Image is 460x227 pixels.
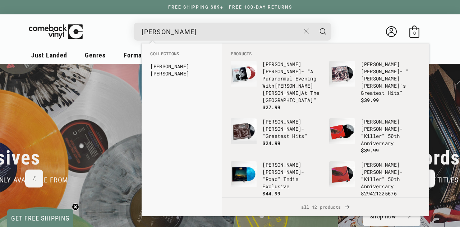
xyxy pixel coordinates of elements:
b: [PERSON_NAME] [361,118,400,125]
button: Search [314,23,332,41]
span: $39.99 [361,97,379,103]
p: - "Greatest Hits" [262,118,322,140]
li: Products [227,51,424,57]
b: [PERSON_NAME] [150,70,189,77]
div: View All [222,197,429,216]
b: [PERSON_NAME] [262,168,301,175]
b: [PERSON_NAME] [361,61,400,68]
img: Alice Cooper - "Killer" 50th Anniversary 829421225676 [329,161,355,187]
a: Alice Cooper - "A Paranormal Evening With Alice Cooper At The Olympia Paris" [PERSON_NAME] [PERSO... [231,61,322,111]
a: Alice Cooper - "Killer" 50th Anniversary 829421225676 [PERSON_NAME] [PERSON_NAME]- "Killer" 50th ... [329,161,420,204]
b: [PERSON_NAME] [262,118,301,125]
a: shop now [363,207,420,226]
a: Alice Cooper - "Alice Cooper's Greatest Hits" [PERSON_NAME] [PERSON_NAME]- "[PERSON_NAME] [PERSON... [329,61,420,104]
span: 0 [413,31,416,36]
b: [PERSON_NAME] [262,89,301,96]
li: products: Alice Cooper - "Killer" 50th Anniversary 829421225676 [326,158,424,208]
b: [PERSON_NAME] [361,125,400,132]
li: products: Alice Cooper - "Alice Cooper's Greatest Hits" [326,57,424,107]
li: products: Alice Cooper - "Greatest Hits" [227,115,326,156]
p: - "A Paranormal Evening With At The [GEOGRAPHIC_DATA]" [262,61,322,104]
a: Alice Cooper - "Road" Indie Exclusive [PERSON_NAME] [PERSON_NAME]- "Road" Indie Exclusive $44.99 [231,161,322,197]
li: Collections [147,51,217,61]
li: products: Alice Cooper - "Road" Indie Exclusive [227,158,326,201]
b: [PERSON_NAME] [262,125,301,132]
b: [PERSON_NAME] [262,68,301,75]
button: Close teaser [72,203,79,210]
b: [PERSON_NAME] [361,82,400,89]
a: Alice Cooper - "Killer" 50th Anniversary [PERSON_NAME] [PERSON_NAME]- "Killer" 50th Anniversary $... [329,118,420,154]
span: Just Landed [31,51,67,59]
b: [PERSON_NAME] [361,68,400,75]
a: [PERSON_NAME] [PERSON_NAME] [150,63,213,77]
img: Alice Cooper - "Road" Indie Exclusive [231,161,257,187]
b: [PERSON_NAME] [150,63,189,70]
span: $24.99 [262,140,280,147]
p: - " 's Greatest Hits" [361,61,420,97]
div: Search [134,23,331,41]
a: Alice Cooper - "Greatest Hits" [PERSON_NAME] [PERSON_NAME]- "Greatest Hits" $24.99 [231,118,322,153]
b: [PERSON_NAME] [361,75,400,82]
div: Collections [142,43,222,83]
span: Genres [85,51,106,59]
span: $44.99 [262,190,280,197]
img: Alice Cooper - "Alice Cooper's Greatest Hits" [329,61,355,87]
b: [PERSON_NAME] [361,161,400,168]
span: Formats [124,51,147,59]
p: - "Killer" 50th Anniversary [361,118,420,147]
span: $39.99 [361,147,379,154]
span: all 12 products [228,198,423,216]
span: GET FREE SHIPPING [11,214,70,222]
li: products: Alice Cooper - "Killer" 50th Anniversary [326,115,424,158]
a: FREE SHIPPING $89+ | FREE 100-DAY RETURNS [161,5,299,10]
a: all 12 products [222,198,429,216]
b: [PERSON_NAME] [262,161,301,168]
span: $27.99 [262,104,280,111]
b: [PERSON_NAME] [361,168,400,175]
p: - "Killer" 50th Anniversary 829421225676 [361,161,420,197]
input: When autocomplete results are available use up and down arrows to review and enter to select [142,24,300,39]
img: Alice Cooper - "A Paranormal Evening With Alice Cooper At The Olympia Paris" [231,61,257,87]
div: Products [222,43,429,197]
div: GET FREE SHIPPINGClose teaser [7,209,73,227]
b: [PERSON_NAME] [262,61,301,68]
span: $39.99 [361,197,379,204]
b: [PERSON_NAME] [275,82,313,89]
img: Alice Cooper - "Greatest Hits" [231,118,257,144]
button: Close [300,23,313,39]
li: collections: Alice Cooper [147,61,217,79]
p: - "Road" Indie Exclusive [262,161,322,190]
img: Alice Cooper - "Killer" 50th Anniversary [329,118,355,144]
li: products: Alice Cooper - "A Paranormal Evening With Alice Cooper At The Olympia Paris" [227,57,326,115]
